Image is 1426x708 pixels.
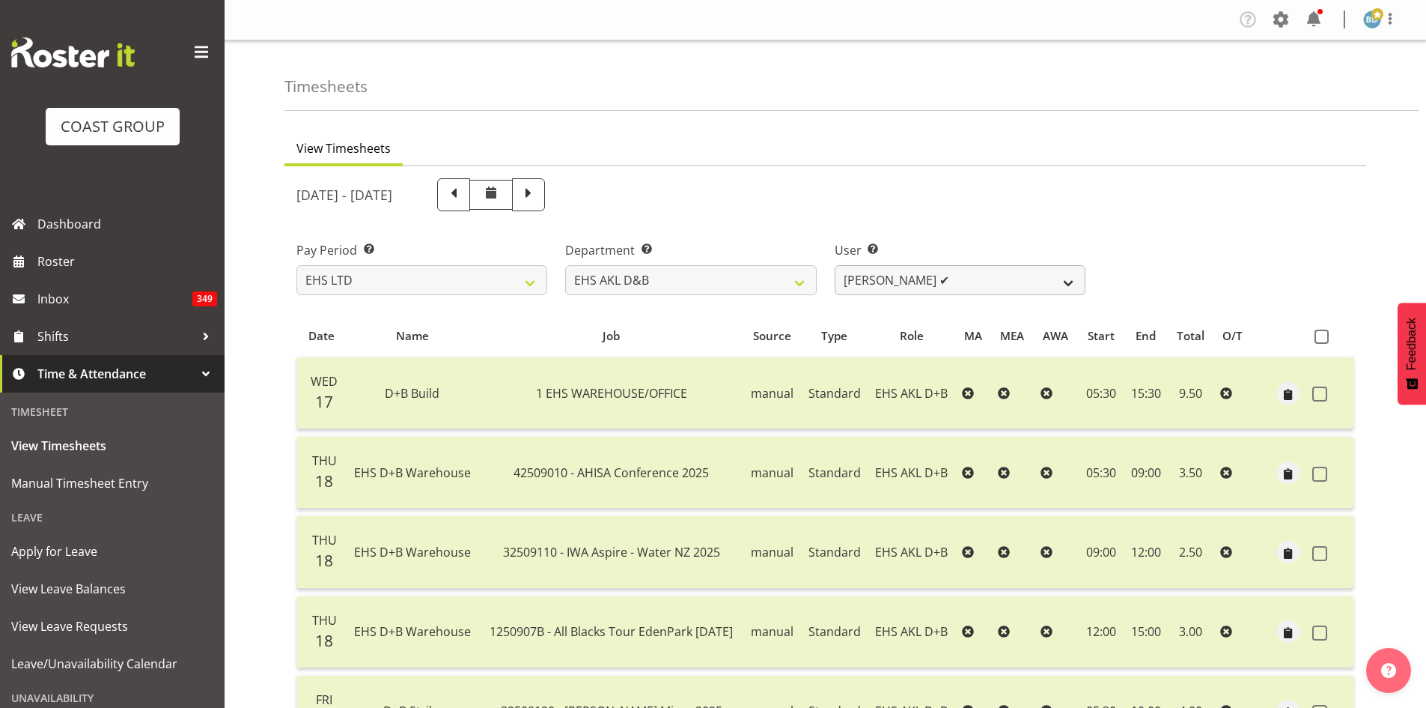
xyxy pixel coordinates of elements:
[192,291,217,306] span: 349
[284,78,368,95] h4: Timesheets
[11,37,135,67] img: Rosterit website logo
[503,544,720,560] span: 32509110 - IWA Aspire - Water NZ 2025
[312,453,337,469] span: Thu
[37,213,217,235] span: Dashboard
[296,139,391,157] span: View Timesheets
[821,327,847,345] span: Type
[1222,327,1243,345] span: O/T
[308,327,335,345] span: Date
[11,653,213,675] span: Leave/Unavailability Calendar
[1136,327,1156,345] span: End
[315,550,333,571] span: 18
[1000,327,1024,345] span: MEA
[296,187,392,203] h5: [DATE] - [DATE]
[385,385,439,402] span: D+B Build
[37,363,195,385] span: Time & Attendance
[11,615,213,638] span: View Leave Requests
[801,596,868,668] td: Standard
[1405,318,1419,370] span: Feedback
[1079,516,1124,588] td: 09:00
[1177,327,1204,345] span: Total
[37,325,195,348] span: Shifts
[1043,327,1068,345] span: AWA
[4,396,221,427] div: Timesheet
[316,692,332,708] span: Fri
[751,623,793,640] span: manual
[315,630,333,651] span: 18
[490,623,733,640] span: 1250907B - All Blacks Tour EdenPark [DATE]
[37,288,192,310] span: Inbox
[1088,327,1115,345] span: Start
[312,612,337,629] span: Thu
[296,241,547,259] label: Pay Period
[964,327,982,345] span: MA
[603,327,620,345] span: Job
[875,623,948,640] span: EHS AKL D+B
[835,241,1085,259] label: User
[875,465,948,481] span: EHS AKL D+B
[565,241,816,259] label: Department
[396,327,429,345] span: Name
[1363,10,1381,28] img: ben-dewes888.jpg
[354,544,471,560] span: EHS D+B Warehouse
[1124,357,1168,429] td: 15:30
[1168,437,1214,509] td: 3.50
[4,533,221,570] a: Apply for Leave
[4,502,221,533] div: Leave
[4,570,221,608] a: View Leave Balances
[315,391,333,412] span: 17
[61,115,165,138] div: COAST GROUP
[1398,303,1426,405] button: Feedback - Show survey
[875,544,948,560] span: EHS AKL D+B
[1168,516,1214,588] td: 2.50
[11,472,213,494] span: Manual Timesheet Entry
[1381,663,1396,678] img: help-xxl-2.png
[1079,437,1124,509] td: 05:30
[4,427,221,465] a: View Timesheets
[1124,516,1168,588] td: 12:00
[1168,596,1214,668] td: 3.00
[900,327,924,345] span: Role
[354,623,471,640] span: EHS D+B Warehouse
[875,385,948,402] span: EHS AKL D+B
[801,516,868,588] td: Standard
[1124,596,1168,668] td: 15:00
[311,373,338,390] span: Wed
[11,435,213,457] span: View Timesheets
[1168,357,1214,429] td: 9.50
[11,578,213,600] span: View Leave Balances
[1079,596,1124,668] td: 12:00
[354,465,471,481] span: EHS D+B Warehouse
[753,327,791,345] span: Source
[801,437,868,509] td: Standard
[751,385,793,402] span: manual
[37,250,217,273] span: Roster
[4,465,221,502] a: Manual Timesheet Entry
[751,465,793,481] span: manual
[801,357,868,429] td: Standard
[315,471,333,491] span: 18
[4,608,221,645] a: View Leave Requests
[1124,437,1168,509] td: 09:00
[11,540,213,563] span: Apply for Leave
[1079,357,1124,429] td: 05:30
[536,385,687,402] span: 1 EHS WAREHOUSE/OFFICE
[312,532,337,548] span: Thu
[514,465,709,481] span: 42509010 - AHISA Conference 2025
[4,645,221,683] a: Leave/Unavailability Calendar
[751,544,793,560] span: manual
